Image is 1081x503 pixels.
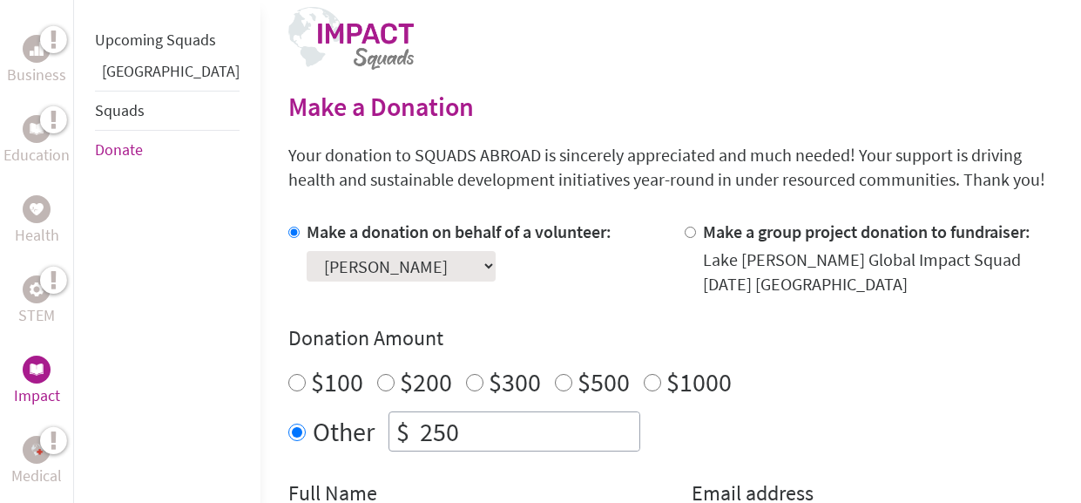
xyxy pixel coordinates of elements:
[15,195,59,248] a: HealthHealth
[30,443,44,457] img: Medical
[578,365,630,398] label: $500
[95,21,240,59] li: Upcoming Squads
[11,464,62,488] p: Medical
[703,248,1053,296] div: Lake [PERSON_NAME] Global Impact Squad [DATE] [GEOGRAPHIC_DATA]
[288,324,1053,352] h4: Donation Amount
[30,203,44,214] img: Health
[288,91,1053,122] h2: Make a Donation
[489,365,541,398] label: $300
[23,35,51,63] div: Business
[18,303,55,328] p: STEM
[703,221,1030,242] label: Make a group project donation to fundraiser:
[23,356,51,384] div: Impact
[7,35,66,87] a: BusinessBusiness
[288,7,414,70] img: logo-impact.png
[23,195,51,223] div: Health
[311,365,363,398] label: $100
[95,30,216,50] a: Upcoming Squads
[11,436,62,488] a: MedicalMedical
[307,221,611,242] label: Make a donation on behalf of a volunteer:
[416,412,639,451] input: Enter Amount
[95,131,240,169] li: Donate
[95,59,240,91] li: Belize
[95,139,143,160] a: Donate
[30,282,44,296] img: STEM
[95,100,145,120] a: Squads
[389,412,416,451] div: $
[313,411,375,452] label: Other
[95,91,240,131] li: Squads
[102,61,240,81] a: [GEOGRAPHIC_DATA]
[30,123,44,135] img: Education
[288,143,1053,192] p: Your donation to SQUADS ABROAD is sincerely appreciated and much needed! Your support is driving ...
[18,275,55,328] a: STEMSTEM
[3,143,70,167] p: Education
[30,364,44,376] img: Impact
[3,115,70,167] a: EducationEducation
[666,365,732,398] label: $1000
[400,365,452,398] label: $200
[7,63,66,87] p: Business
[23,275,51,303] div: STEM
[23,115,51,143] div: Education
[14,356,60,408] a: ImpactImpact
[23,436,51,464] div: Medical
[30,42,44,56] img: Business
[14,384,60,408] p: Impact
[15,223,59,248] p: Health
